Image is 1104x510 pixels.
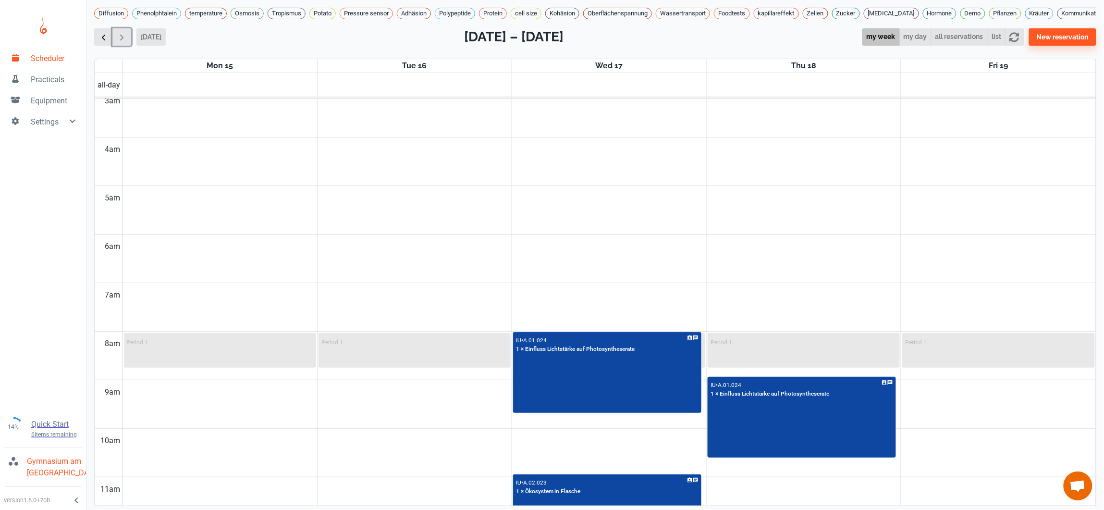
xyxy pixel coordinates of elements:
[656,9,710,18] span: Wassertransport
[711,382,718,388] p: IU •
[99,429,123,453] div: 10am
[103,332,123,356] div: 8am
[864,9,919,18] span: [MEDICAL_DATA]
[905,339,927,346] p: Period 1
[132,8,181,19] div: Phenolphtalein
[523,479,547,486] p: A.02.023
[545,8,579,19] div: Kohäsion
[133,9,181,18] span: Phenolphtalein
[583,8,652,19] div: Oberflächenspannung
[340,9,393,18] span: Pressure sensor
[987,28,1006,46] button: list
[310,9,335,18] span: Potato
[711,390,829,398] p: 1 × Einfluss Lichtstärke auf Photosyntheserate
[400,59,429,73] a: September 16, 2025
[923,8,957,19] div: Hormone
[103,380,123,404] div: 9am
[268,9,305,18] span: Tropismus
[833,9,859,18] span: Zucker
[931,28,988,46] button: all reservations
[94,28,113,46] button: Previous week
[96,79,123,91] span: all-day
[397,8,431,19] div: Adhäsion
[127,339,148,346] p: Period 1
[321,339,343,346] p: Period 1
[340,8,393,19] div: Pressure sensor
[231,9,263,18] span: Osmosis
[309,8,336,19] div: Potato
[862,28,900,46] button: my week
[479,9,506,18] span: Protein
[103,137,123,162] div: 4am
[511,8,541,19] div: cell size
[754,9,798,18] span: kapillareffekt
[103,235,123,259] div: 6am
[711,339,732,346] p: Period 1
[1025,8,1054,19] div: Kräuter
[103,186,123,210] div: 5am
[99,477,123,501] div: 11am
[718,382,741,388] p: A.01.024
[803,9,828,18] span: Zellen
[989,8,1021,19] div: Pflanzen
[987,59,1010,73] a: September 19, 2025
[990,9,1021,18] span: Pflanzen
[95,9,128,18] span: Diffusion
[832,8,860,19] div: Zucker
[656,8,710,19] div: Wassertransport
[714,9,749,18] span: Foodtests
[185,8,227,19] div: temperature
[464,27,564,47] h2: [DATE] – [DATE]
[546,9,579,18] span: Kohäsion
[789,59,818,73] a: September 18, 2025
[961,9,985,18] span: Demo
[479,8,507,19] div: Protein
[1029,28,1096,46] button: New reservation
[185,9,226,18] span: temperature
[435,8,475,19] div: Polypeptide
[754,8,799,19] div: kapillareffekt
[516,487,581,496] p: 1 × Ökosystem in Flasche
[899,28,932,46] button: my day
[864,8,919,19] div: [MEDICAL_DATA]
[593,59,625,73] a: September 17, 2025
[103,89,123,113] div: 3am
[516,337,523,344] p: IU •
[268,8,306,19] div: Tropismus
[136,28,166,46] button: [DATE]
[1026,9,1053,18] span: Kräuter
[112,28,131,46] button: Next week
[584,9,651,18] span: Oberflächenspannung
[923,9,956,18] span: Hormone
[1005,28,1024,46] button: refresh
[523,337,547,344] p: A.01.024
[205,59,235,73] a: September 15, 2025
[516,345,635,354] p: 1 × Einfluss Lichtstärke auf Photosyntheserate
[511,9,541,18] span: cell size
[94,8,128,19] div: Diffusion
[960,8,985,19] div: Demo
[103,283,123,307] div: 7am
[435,9,475,18] span: Polypeptide
[714,8,750,19] div: Foodtests
[803,8,828,19] div: Zellen
[397,9,430,18] span: Adhäsion
[516,479,523,486] p: IU •
[231,8,264,19] div: Osmosis
[1064,472,1092,500] div: Chat öffnen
